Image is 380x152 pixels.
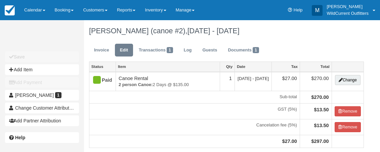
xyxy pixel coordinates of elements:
[167,47,173,53] span: 1
[116,62,220,71] a: Item
[220,62,235,71] a: Qty
[294,7,303,12] span: Help
[312,5,323,16] div: M
[134,44,178,57] a: Transactions1
[272,62,300,71] a: Tax
[220,72,235,91] td: 1
[15,92,54,98] span: [PERSON_NAME]
[311,139,329,144] strong: $297.00
[335,106,361,116] button: Remove
[5,5,15,15] img: checkfront-main-nav-mini-logo.png
[5,77,79,88] button: Add Payment
[15,105,76,111] span: Change Customer Attribution
[5,132,79,143] a: Help
[335,122,361,132] button: Remove
[92,106,297,113] em: GST (5%)
[92,75,107,86] div: Paid
[92,122,297,128] em: Cancelation fee (5%)
[335,75,361,85] button: Change
[272,72,300,91] td: $27.00
[115,44,133,57] a: Edit
[89,44,114,57] a: Invoice
[5,64,79,75] button: Add Item
[300,62,332,71] a: Total
[89,62,116,71] a: Status
[327,3,369,10] p: [PERSON_NAME]
[89,27,364,35] h1: [PERSON_NAME] (canoe #2),
[119,82,217,88] em: 2 Days @ $135.00
[327,10,369,17] p: WildCurrent Outfitters
[55,92,61,98] span: 1
[15,135,25,140] b: Help
[282,139,297,144] strong: $27.00
[311,94,329,100] strong: $270.00
[179,44,197,57] a: Log
[223,44,264,57] a: Documents1
[253,47,259,53] span: 1
[5,51,79,62] button: Save
[235,62,271,71] a: Date
[288,8,292,12] i: Help
[116,72,220,91] td: Canoe Rental
[187,27,240,35] span: [DATE] - [DATE]
[119,82,153,87] strong: 2 person Canoe
[300,72,332,91] td: $270.00
[197,44,222,57] a: Guests
[314,107,329,112] strong: $13.50
[314,123,329,128] strong: $13.50
[238,76,269,81] span: [DATE] - [DATE]
[14,54,25,60] b: Save
[92,94,297,100] em: Sub-total
[5,90,79,101] a: [PERSON_NAME] 1
[5,103,79,113] button: Change Customer Attribution
[5,115,79,126] button: Add Partner Attribution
